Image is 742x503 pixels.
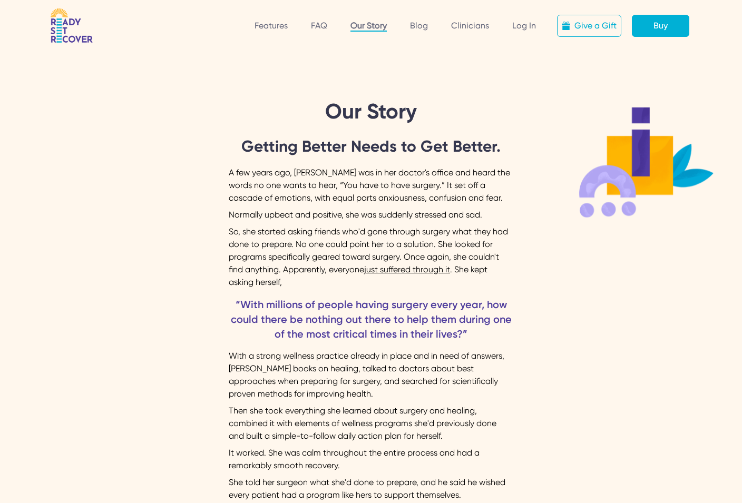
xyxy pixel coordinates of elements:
div: Getting Better Needs to Get Better. [8,137,734,156]
div: Normally upbeat and positive, she was suddenly stressed and sad. [229,209,513,221]
h1: Our Story [325,101,417,122]
img: Illustration 2 [579,107,714,218]
div: She told her surgeon what she'd done to prepare, and he said he wished every patient had a progra... [229,476,513,501]
div: With a strong wellness practice already in place and in need of answers, [PERSON_NAME] books on h... [229,350,513,400]
div: Give a Gift [574,19,617,32]
a: Features [255,21,288,31]
div: “With millions of people having surgery every year, how could there be nothing out there to help ... [229,297,513,341]
a: Our Story [350,21,387,32]
a: FAQ [311,21,327,31]
div: So, she started asking friends who'd gone through surgery what they had done to prepare. No one c... [229,225,513,289]
div: Buy [653,19,668,32]
div: Then she took everything she learned about surgery and healing, combined it with elements of well... [229,405,513,442]
div: It worked. She was calm throughout the entire process and had a remarkably smooth recovery. [229,447,513,472]
a: Blog [410,21,428,31]
img: RSR [51,8,93,43]
div: just suffered through it [364,264,450,274]
a: Give a Gift [557,15,621,37]
a: Log In [512,21,536,31]
a: Buy [632,15,689,37]
a: Clinicians [451,21,489,31]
